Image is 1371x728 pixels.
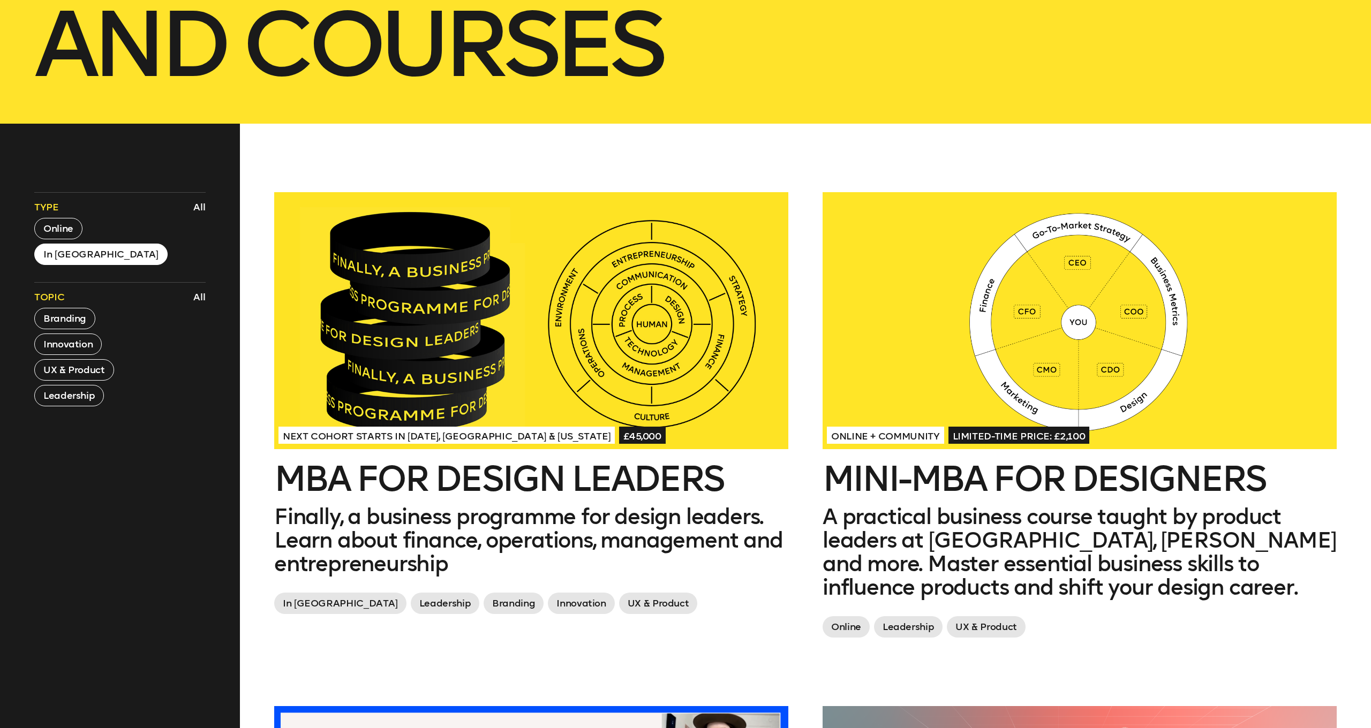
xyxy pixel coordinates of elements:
[274,462,788,496] h2: MBA for Design Leaders
[274,593,406,614] span: In [GEOGRAPHIC_DATA]
[411,593,479,614] span: Leadership
[948,427,1090,444] span: Limited-time price: £2,100
[34,333,102,355] button: Innovation
[274,505,788,575] p: Finally, a business programme for design leaders. Learn about finance, operations, management and...
[947,616,1026,638] span: UX & Product
[34,218,82,239] button: Online
[34,308,95,329] button: Branding
[34,201,59,214] span: Type
[874,616,943,638] span: Leadership
[823,616,870,638] span: Online
[827,427,944,444] span: Online + Community
[619,427,666,444] span: £45,000
[34,244,168,265] button: In [GEOGRAPHIC_DATA]
[619,593,698,614] span: UX & Product
[34,385,104,406] button: Leadership
[484,593,544,614] span: Branding
[34,359,114,381] button: UX & Product
[274,192,788,618] a: Next Cohort Starts in [DATE], [GEOGRAPHIC_DATA] & [US_STATE]£45,000MBA for Design LeadersFinally,...
[34,291,64,304] span: Topic
[548,593,614,614] span: Innovation
[823,505,1337,599] p: A practical business course taught by product leaders at [GEOGRAPHIC_DATA], [PERSON_NAME] and mor...
[191,198,208,216] button: All
[823,462,1337,496] h2: Mini-MBA for Designers
[278,427,615,444] span: Next Cohort Starts in [DATE], [GEOGRAPHIC_DATA] & [US_STATE]
[191,288,208,306] button: All
[823,192,1337,642] a: Online + CommunityLimited-time price: £2,100Mini-MBA for DesignersA practical business course tau...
